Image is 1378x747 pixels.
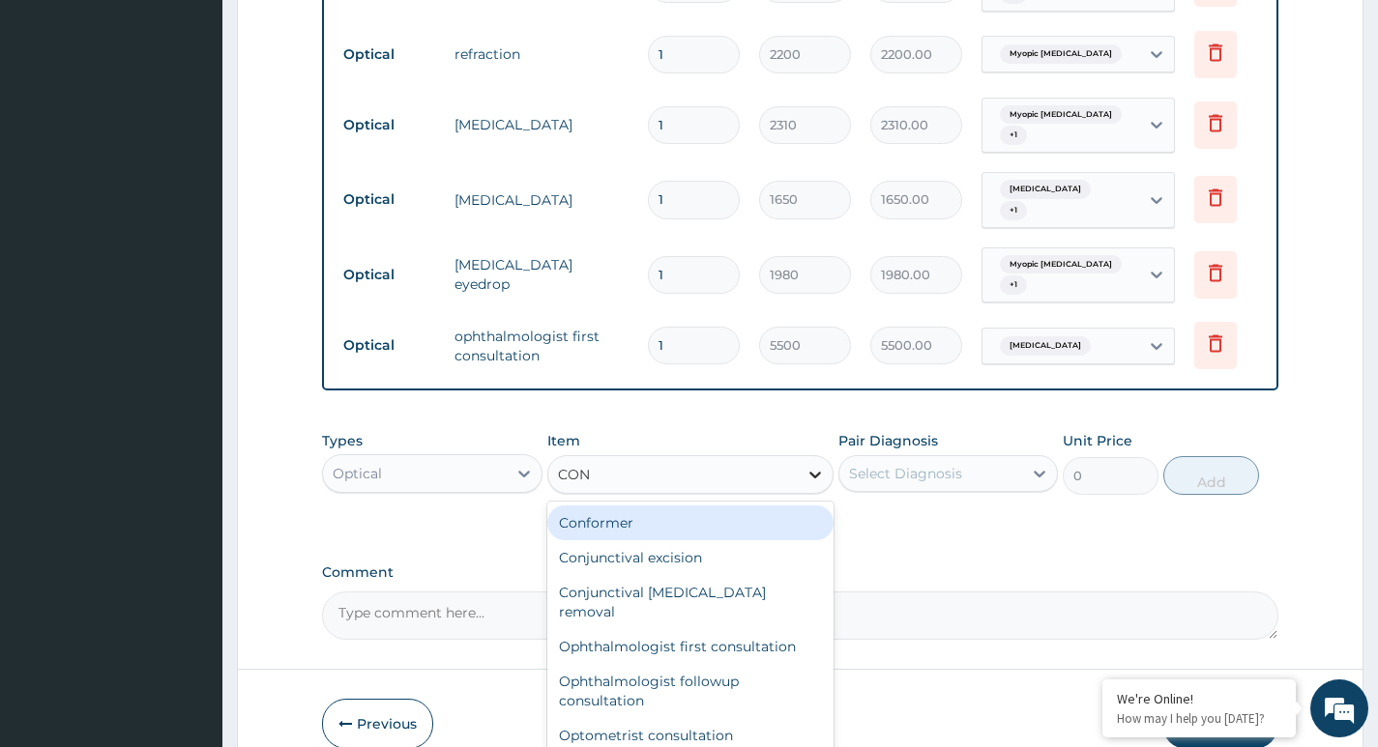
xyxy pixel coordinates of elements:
[445,105,638,144] td: [MEDICAL_DATA]
[547,664,835,718] div: Ophthalmologist followup consultation
[1117,710,1281,727] p: How may I help you today?
[1163,456,1259,495] button: Add
[334,257,445,293] td: Optical
[333,464,382,483] div: Optical
[1000,275,1027,295] span: + 1
[445,245,638,303] td: [MEDICAL_DATA] eyedrop
[1000,126,1027,145] span: + 1
[10,528,368,595] textarea: Type your message and hit 'Enter'
[334,37,445,72] td: Optical
[838,431,938,450] label: Pair Diagnosis
[547,431,580,450] label: Item
[322,433,363,449] label: Types
[445,35,638,73] td: refraction
[445,317,638,375] td: ophthalmologist first consultation
[322,564,1278,581] label: Comment
[317,10,364,56] div: Minimize live chat window
[1000,255,1122,274] span: Myopic [MEDICAL_DATA]
[1000,105,1122,125] span: Myopic [MEDICAL_DATA]
[101,108,325,133] div: Chat with us now
[1000,44,1122,64] span: Myopic [MEDICAL_DATA]
[1000,180,1091,199] span: [MEDICAL_DATA]
[112,244,267,439] span: We're online!
[334,182,445,217] td: Optical
[334,328,445,363] td: Optical
[1000,336,1091,356] span: [MEDICAL_DATA]
[36,97,78,145] img: d_794563401_company_1708531726252_794563401
[849,464,962,483] div: Select Diagnosis
[547,629,835,664] div: Ophthalmologist first consultation
[547,505,835,540] div: Conformer
[547,575,835,629] div: Conjunctival [MEDICAL_DATA] removal
[334,107,445,143] td: Optical
[1063,431,1132,450] label: Unit Price
[1000,201,1027,220] span: + 1
[445,181,638,219] td: [MEDICAL_DATA]
[1117,690,1281,707] div: We're Online!
[547,540,835,575] div: Conjunctival excision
